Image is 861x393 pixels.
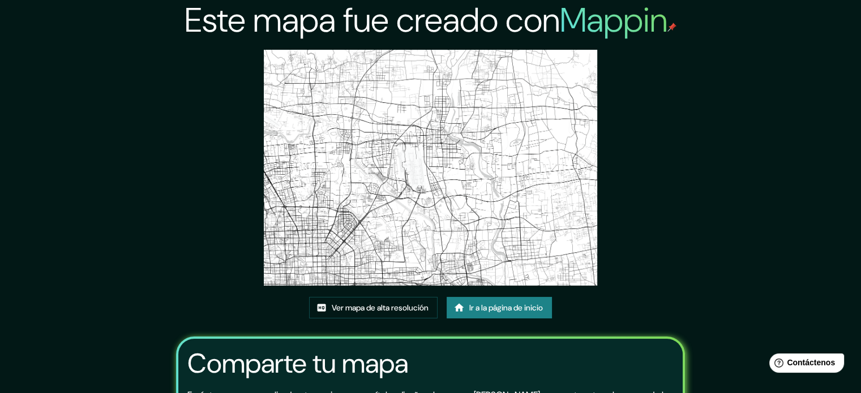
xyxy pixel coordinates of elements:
[332,303,429,313] font: Ver mapa de alta resolución
[264,50,598,286] img: mapa creado
[760,349,849,381] iframe: Lanzador de widgets de ayuda
[667,23,676,32] img: pin de mapeo
[447,297,552,318] a: Ir a la página de inicio
[309,297,438,318] a: Ver mapa de alta resolución
[187,346,408,381] font: Comparte tu mapa
[469,303,543,313] font: Ir a la página de inicio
